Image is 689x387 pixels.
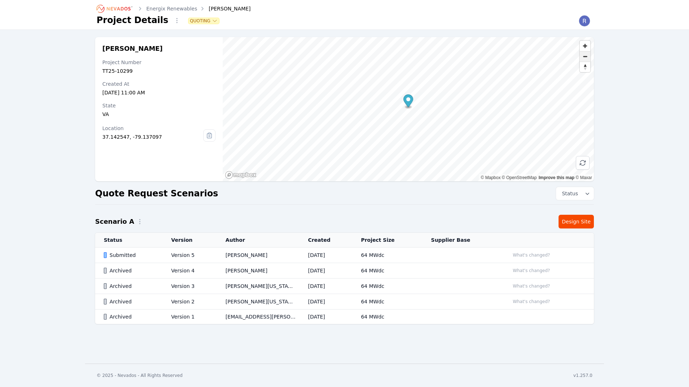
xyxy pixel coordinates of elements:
[102,67,215,75] div: TT25-10299
[104,267,159,274] div: Archived
[299,310,352,324] td: [DATE]
[352,310,422,324] td: 64 MWdc
[299,263,352,279] td: [DATE]
[510,298,553,306] button: What's changed?
[97,373,183,378] div: © 2025 - Nevados - All Rights Reserved
[299,279,352,294] td: [DATE]
[102,133,203,141] div: 37.142547, -79.137097
[217,279,299,294] td: [PERSON_NAME][US_STATE]
[217,294,299,310] td: [PERSON_NAME][US_STATE]
[299,233,352,248] th: Created
[217,310,299,324] td: [EMAIL_ADDRESS][PERSON_NAME][DOMAIN_NAME]
[422,233,501,248] th: Supplier Base
[580,52,590,62] span: Zoom out
[510,282,553,290] button: What's changed?
[502,175,537,180] a: OpenStreetMap
[559,215,594,228] a: Design Site
[579,15,590,27] img: Riley Caron
[163,233,217,248] th: Version
[217,263,299,279] td: [PERSON_NAME]
[556,187,594,200] button: Status
[97,3,251,14] nav: Breadcrumb
[352,294,422,310] td: 64 MWdc
[102,80,215,88] div: Created At
[539,175,574,180] a: Improve this map
[104,313,159,320] div: Archived
[580,62,590,72] button: Reset bearing to north
[95,263,594,279] tr: ArchivedVersion 4[PERSON_NAME][DATE]64 MWdcWhat's changed?
[95,188,218,199] h2: Quote Request Scenarios
[102,89,215,96] div: [DATE] 11:00 AM
[299,294,352,310] td: [DATE]
[225,171,257,179] a: Mapbox homepage
[352,263,422,279] td: 64 MWdc
[95,310,594,324] tr: ArchivedVersion 1[EMAIL_ADDRESS][PERSON_NAME][DOMAIN_NAME][DATE]64 MWdc
[352,248,422,263] td: 64 MWdc
[299,248,352,263] td: [DATE]
[481,175,501,180] a: Mapbox
[163,248,217,263] td: Version 5
[163,279,217,294] td: Version 3
[510,251,553,259] button: What's changed?
[580,41,590,51] button: Zoom in
[102,125,203,132] div: Location
[163,310,217,324] td: Version 1
[102,44,215,53] h2: [PERSON_NAME]
[95,279,594,294] tr: ArchivedVersion 3[PERSON_NAME][US_STATE][DATE]64 MWdcWhat's changed?
[403,94,413,109] div: Map marker
[199,5,250,12] div: [PERSON_NAME]
[102,59,215,66] div: Project Number
[102,111,215,118] div: VA
[510,267,553,275] button: What's changed?
[104,283,159,290] div: Archived
[223,37,594,181] canvas: Map
[163,294,217,310] td: Version 2
[559,190,578,197] span: Status
[188,18,219,24] button: Quoting
[95,217,134,227] h2: Scenario A
[573,373,592,378] div: v1.257.0
[163,263,217,279] td: Version 4
[217,248,299,263] td: [PERSON_NAME]
[95,248,594,263] tr: SubmittedVersion 5[PERSON_NAME][DATE]64 MWdcWhat's changed?
[352,279,422,294] td: 64 MWdc
[352,233,422,248] th: Project Size
[95,294,594,310] tr: ArchivedVersion 2[PERSON_NAME][US_STATE][DATE]64 MWdcWhat's changed?
[580,51,590,62] button: Zoom out
[102,102,215,109] div: State
[104,252,159,259] div: Submitted
[575,175,592,180] a: Maxar
[146,5,197,12] a: Energix Renewables
[104,298,159,305] div: Archived
[97,14,168,26] h1: Project Details
[217,233,299,248] th: Author
[95,233,163,248] th: Status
